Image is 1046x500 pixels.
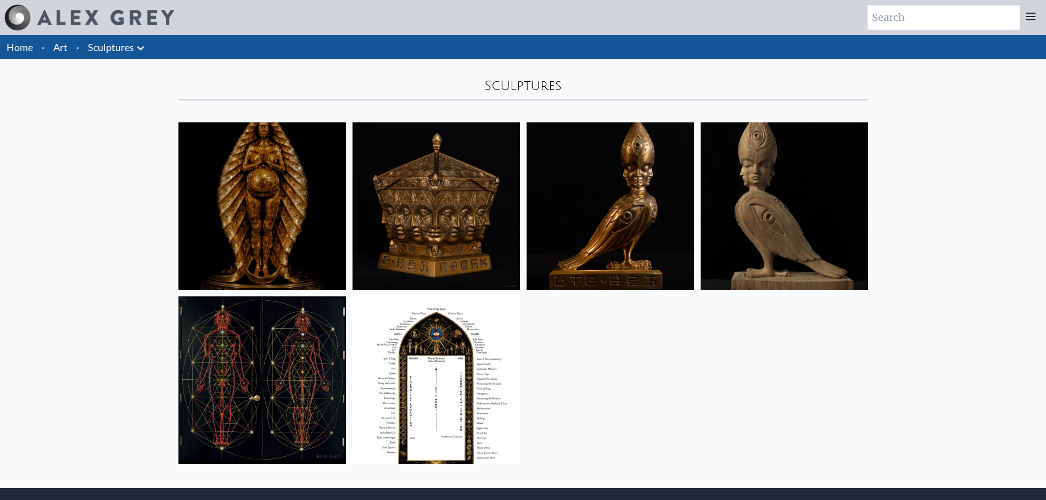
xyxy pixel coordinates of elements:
[353,296,520,464] img: Sacred Mirrors Frame
[868,5,1020,30] input: Search
[88,40,134,55] a: Sculptures
[37,35,49,59] li: ·
[53,40,68,55] a: Art
[7,41,33,53] a: Home
[178,77,868,94] div: Sculptures
[72,35,83,59] li: ·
